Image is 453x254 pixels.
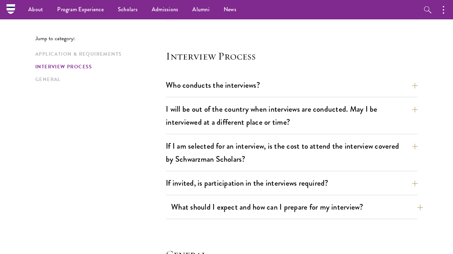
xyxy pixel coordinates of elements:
a: Interview Process [35,63,162,70]
h4: Interview Process [166,49,418,63]
button: Who conducts the interviews? [166,77,418,93]
a: Application & Requirements [35,50,162,58]
p: Jump to category: [35,35,166,42]
button: If I am selected for an interview, is the cost to attend the interview covered by Schwarzman Scho... [166,138,418,167]
button: If invited, is participation in the interviews required? [166,175,418,191]
a: General [35,76,162,83]
button: What should I expect and how can I prepare for my interview? [171,199,423,215]
button: I will be out of the country when interviews are conducted. May I be interviewed at a different p... [166,101,418,130]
